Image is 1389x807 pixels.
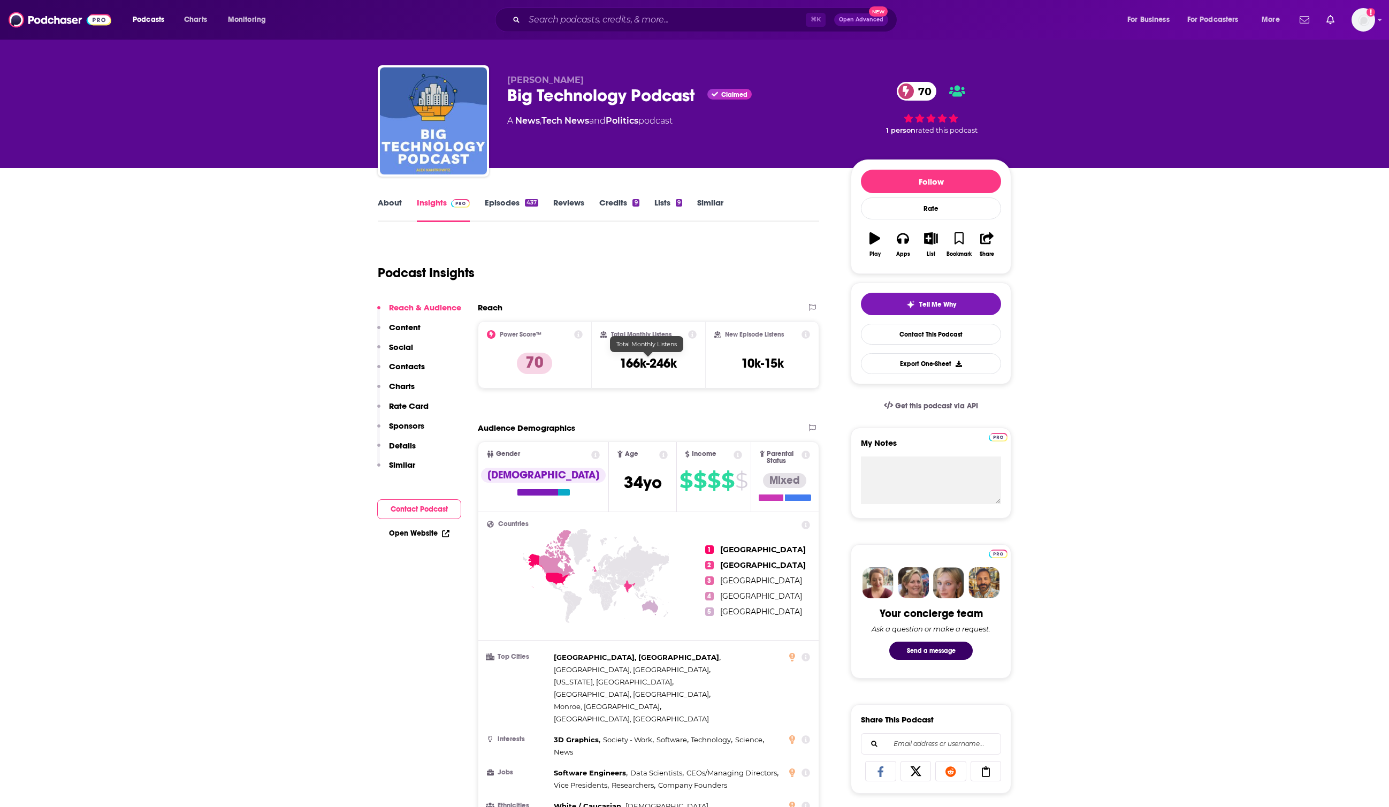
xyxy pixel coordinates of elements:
[125,11,178,28] button: open menu
[889,642,973,660] button: Send a message
[863,567,894,598] img: Sydney Profile
[889,225,917,264] button: Apps
[554,688,711,701] span: ,
[1254,11,1293,28] button: open menu
[554,677,672,686] span: [US_STATE], [GEOGRAPHIC_DATA]
[554,768,626,777] span: Software Engineers
[861,733,1001,755] div: Search followers
[487,769,550,776] h3: Jobs
[377,342,413,362] button: Social
[9,10,111,30] img: Podchaser - Follow, Share and Rate Podcasts
[378,197,402,222] a: About
[603,734,654,746] span: ,
[915,126,978,134] span: rated this podcast
[554,781,607,789] span: Vice Presidents
[865,761,896,781] a: Share on Facebook
[612,779,655,791] span: ,
[861,197,1001,219] div: Rate
[611,331,671,338] h2: Total Monthly Listens
[478,423,575,433] h2: Audience Demographics
[720,545,806,554] span: [GEOGRAPHIC_DATA]
[498,521,529,528] span: Countries
[720,607,802,616] span: [GEOGRAPHIC_DATA]
[705,576,714,585] span: 3
[707,472,720,489] span: $
[505,7,907,32] div: Search podcasts, credits, & more...
[1180,11,1254,28] button: open menu
[481,468,606,483] div: [DEMOGRAPHIC_DATA]
[554,690,709,698] span: [GEOGRAPHIC_DATA], [GEOGRAPHIC_DATA]
[686,767,779,779] span: ,
[507,75,584,85] span: [PERSON_NAME]
[554,735,599,744] span: 3D Graphics
[554,714,709,723] span: [GEOGRAPHIC_DATA], [GEOGRAPHIC_DATA]
[632,199,639,207] div: 9
[735,734,764,746] span: ,
[554,734,600,746] span: ,
[1262,12,1280,27] span: More
[861,324,1001,345] a: Contact This Podcast
[1352,8,1375,32] button: Show profile menu
[927,251,935,257] div: List
[507,115,673,127] div: A podcast
[896,251,910,257] div: Apps
[741,355,784,371] h3: 10k-15k
[654,197,682,222] a: Lists9
[1127,12,1170,27] span: For Business
[589,116,606,126] span: and
[612,781,654,789] span: Researchers
[606,116,638,126] a: Politics
[133,12,164,27] span: Podcasts
[872,625,990,633] div: Ask a question or make a request.
[693,472,706,489] span: $
[389,460,415,470] p: Similar
[554,665,709,674] span: [GEOGRAPHIC_DATA], [GEOGRAPHIC_DATA]
[657,734,689,746] span: ,
[870,734,992,754] input: Email address or username...
[487,736,550,743] h3: Interests
[834,13,888,26] button: Open AdvancedNew
[378,265,475,281] h1: Podcast Insights
[541,116,589,126] a: Tech News
[971,761,1002,781] a: Copy Link
[851,75,1011,141] div: 70 1 personrated this podcast
[377,440,416,460] button: Details
[880,607,983,620] div: Your concierge team
[554,651,721,664] span: ,
[389,381,415,391] p: Charts
[691,734,732,746] span: ,
[898,567,929,598] img: Barbara Profile
[389,529,449,538] a: Open Website
[389,322,421,332] p: Content
[500,331,541,338] h2: Power Score™
[861,714,934,725] h3: Share This Podcast
[895,401,978,410] span: Get this podcast via API
[935,761,966,781] a: Share on Reddit
[417,197,470,222] a: InsightsPodchaser Pro
[624,472,662,493] span: 34 yo
[487,653,550,660] h3: Top Cities
[1352,8,1375,32] img: User Profile
[720,576,802,585] span: [GEOGRAPHIC_DATA]
[735,735,762,744] span: Science
[554,664,711,676] span: ,
[389,361,425,371] p: Contacts
[389,342,413,352] p: Social
[554,702,660,711] span: Monroe, [GEOGRAPHIC_DATA]
[980,251,994,257] div: Share
[1120,11,1183,28] button: open menu
[886,126,915,134] span: 1 person
[697,197,723,222] a: Similar
[686,768,777,777] span: CEOs/Managing Directors
[184,12,207,27] span: Charts
[919,300,956,309] span: Tell Me Why
[554,676,674,688] span: ,
[554,701,661,713] span: ,
[377,302,461,322] button: Reach & Audience
[380,67,487,174] a: Big Technology Podcast
[389,302,461,313] p: Reach & Audience
[806,13,826,27] span: ⌘ K
[625,451,638,458] span: Age
[861,293,1001,315] button: tell me why sparkleTell Me Why
[377,499,461,519] button: Contact Podcast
